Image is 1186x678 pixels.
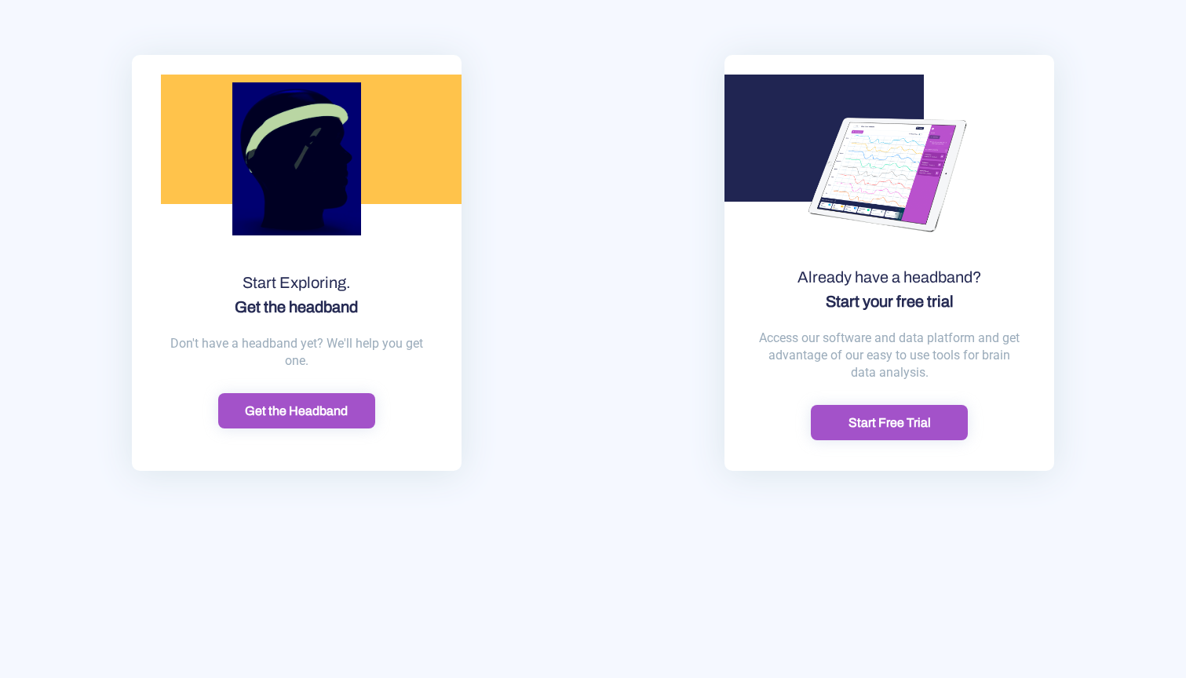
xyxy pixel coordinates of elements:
[724,314,1054,405] div: Access our software and data platform and get advantage of our easy to use tools for brain data a...
[816,414,963,431] div: Start Free Trial
[724,75,924,202] img: landing_second_rectangle.png
[161,75,462,204] img: landing_first_rectangle.png
[724,265,1054,314] div: Already have a headband?
[752,39,1027,314] img: ipad.png
[132,319,462,393] div: Don't have a headband yet? We'll help you get one.
[223,403,370,419] div: Get the Headband
[811,405,968,440] button: Start Free Trial
[132,271,462,319] div: Start Exploring.
[235,298,358,315] strong: Get the headband
[218,393,375,428] button: Get the Headband
[232,55,361,263] img: headband.png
